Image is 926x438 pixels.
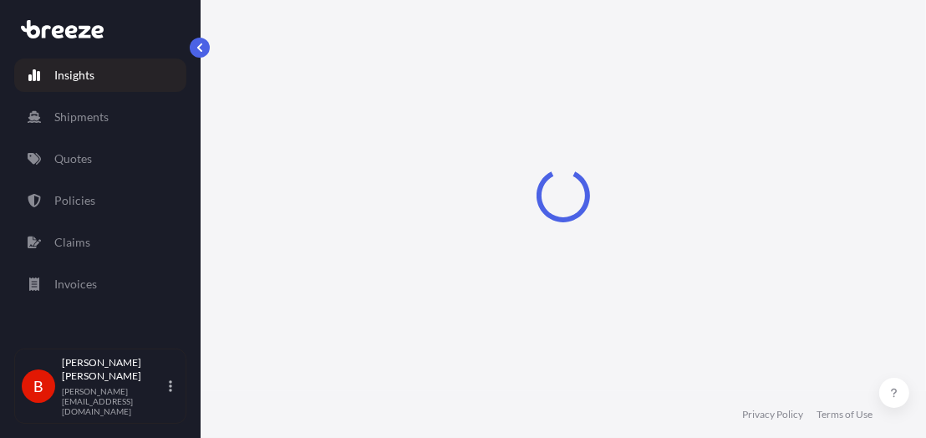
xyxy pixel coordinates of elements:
[54,234,90,251] p: Claims
[14,267,186,301] a: Invoices
[14,100,186,134] a: Shipments
[817,408,873,421] a: Terms of Use
[62,356,165,383] p: [PERSON_NAME] [PERSON_NAME]
[54,150,92,167] p: Quotes
[14,184,186,217] a: Policies
[14,59,186,92] a: Insights
[54,192,95,209] p: Policies
[54,67,94,84] p: Insights
[14,142,186,176] a: Quotes
[54,276,97,293] p: Invoices
[33,378,43,395] span: B
[14,226,186,259] a: Claims
[54,109,109,125] p: Shipments
[742,408,803,421] a: Privacy Policy
[62,386,165,416] p: [PERSON_NAME][EMAIL_ADDRESS][DOMAIN_NAME]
